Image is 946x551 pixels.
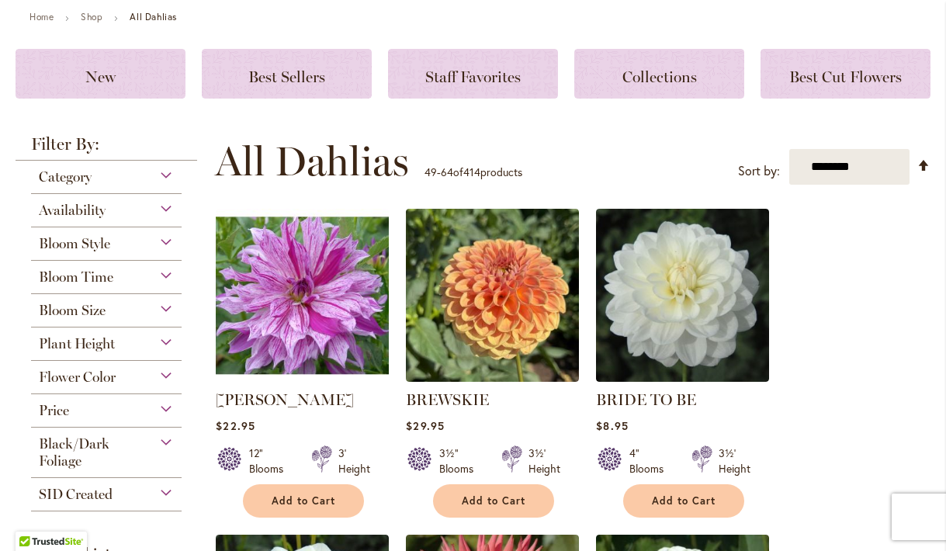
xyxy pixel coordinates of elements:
[596,390,696,409] a: BRIDE TO BE
[39,369,116,386] span: Flower Color
[719,445,750,476] div: 3½' Height
[596,418,628,433] span: $8.95
[761,49,930,99] a: Best Cut Flowers
[39,269,113,286] span: Bloom Time
[463,165,480,179] span: 414
[216,418,255,433] span: $22.95
[16,49,185,99] a: New
[441,165,453,179] span: 64
[424,165,437,179] span: 49
[12,496,55,539] iframe: Launch Accessibility Center
[130,11,177,23] strong: All Dahlias
[789,68,902,86] span: Best Cut Flowers
[433,484,554,518] button: Add to Cart
[439,445,483,476] div: 3½" Blooms
[272,494,335,508] span: Add to Cart
[406,370,579,385] a: BREWSKIE
[202,49,372,99] a: Best Sellers
[215,138,409,185] span: All Dahlias
[738,157,780,185] label: Sort by:
[39,235,110,252] span: Bloom Style
[574,49,744,99] a: Collections
[596,370,769,385] a: BRIDE TO BE
[39,168,92,185] span: Category
[39,335,115,352] span: Plant Height
[16,136,197,161] strong: Filter By:
[248,68,325,86] span: Best Sellers
[424,160,522,185] p: - of products
[528,445,560,476] div: 3½' Height
[39,302,106,319] span: Bloom Size
[425,68,521,86] span: Staff Favorites
[338,445,370,476] div: 3' Height
[216,370,389,385] a: Brandon Michael
[652,494,716,508] span: Add to Cart
[596,209,769,382] img: BRIDE TO BE
[39,402,69,419] span: Price
[623,484,744,518] button: Add to Cart
[388,49,558,99] a: Staff Favorites
[622,68,697,86] span: Collections
[243,484,364,518] button: Add to Cart
[216,209,389,382] img: Brandon Michael
[85,68,116,86] span: New
[39,202,106,219] span: Availability
[216,390,354,409] a: [PERSON_NAME]
[39,435,109,470] span: Black/Dark Foliage
[462,494,525,508] span: Add to Cart
[406,209,579,382] img: BREWSKIE
[29,11,54,23] a: Home
[81,11,102,23] a: Shop
[406,390,489,409] a: BREWSKIE
[406,418,444,433] span: $29.95
[249,445,293,476] div: 12" Blooms
[39,486,113,503] span: SID Created
[629,445,673,476] div: 4" Blooms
